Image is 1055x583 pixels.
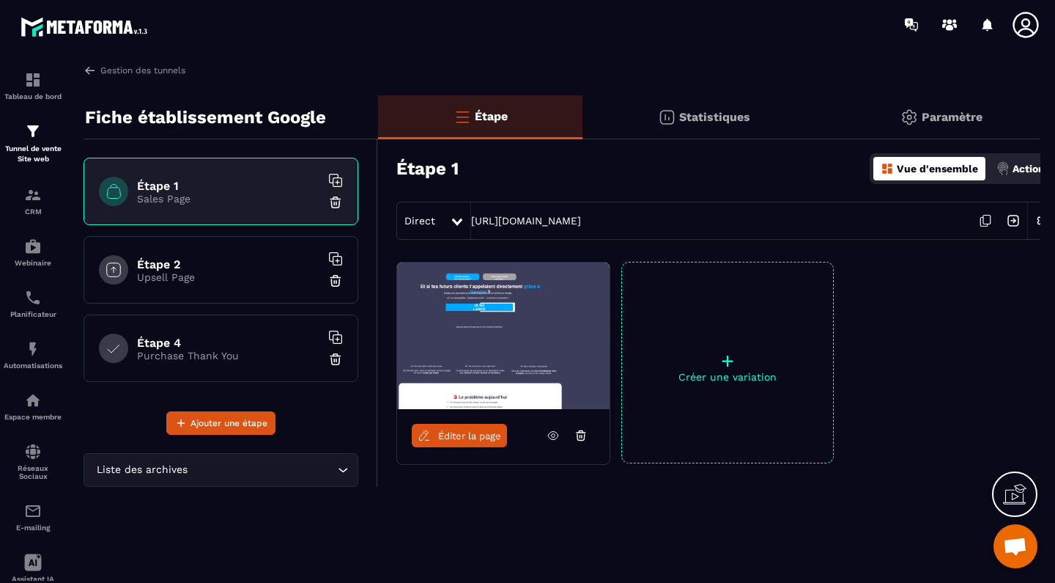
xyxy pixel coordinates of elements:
[996,162,1010,175] img: actions.d6e523a2.png
[166,411,275,435] button: Ajouter une étape
[897,163,978,175] p: Vue d'ensemble
[137,336,320,350] h6: Étape 4
[84,453,358,487] div: Search for option
[397,263,610,409] img: image
[999,207,1027,235] img: arrow-next.bcc2205e.svg
[679,110,750,124] p: Statistiques
[622,351,833,371] p: +
[24,502,42,520] img: email
[4,92,62,100] p: Tableau de bord
[4,432,62,491] a: social-networksocial-networkRéseaux Sociaux
[328,195,343,210] img: trash
[84,64,97,77] img: arrow
[900,109,918,126] img: setting-gr.5f69749f.svg
[404,215,435,227] span: Direct
[4,111,62,175] a: formationformationTunnel de vente Site web
[137,271,320,283] p: Upsell Page
[475,109,508,123] p: Étape
[137,257,320,271] h6: Étape 2
[85,103,326,132] p: Fiche établissement Google
[190,416,267,430] span: Ajouter une étape
[24,71,42,89] img: formation
[4,278,62,329] a: schedulerschedulerPlanificateur
[4,464,62,480] p: Réseaux Sociaux
[922,110,982,124] p: Paramètre
[4,208,62,216] p: CRM
[4,575,62,583] p: Assistant IA
[84,64,185,77] a: Gestion des tunnels
[24,443,42,461] img: social-network
[4,310,62,318] p: Planificateur
[24,122,42,140] img: formation
[993,524,1037,568] div: Ouvrir le chat
[4,413,62,421] p: Espace membre
[412,424,507,447] a: Éditer la page
[622,371,833,383] p: Créer une variation
[4,144,62,164] p: Tunnel de vente Site web
[24,340,42,358] img: automations
[4,362,62,370] p: Automatisations
[4,381,62,432] a: automationsautomationsEspace membre
[4,329,62,381] a: automationsautomationsAutomatisations
[24,392,42,409] img: automations
[658,109,675,126] img: stats.20deebd0.svg
[137,179,320,193] h6: Étape 1
[190,462,334,478] input: Search for option
[396,158,459,179] h3: Étape 1
[471,215,581,227] a: [URL][DOMAIN_NAME]
[4,491,62,543] a: emailemailE-mailing
[24,186,42,204] img: formation
[4,227,62,278] a: automationsautomationsWebinaire
[454,108,471,125] img: bars-o.4a397970.svg
[137,193,320,205] p: Sales Page
[4,175,62,227] a: formationformationCRM
[21,13,152,40] img: logo
[93,462,190,478] span: Liste des archives
[4,259,62,267] p: Webinaire
[137,350,320,362] p: Purchase Thank You
[4,524,62,532] p: E-mailing
[4,60,62,111] a: formationformationTableau de bord
[24,289,42,307] img: scheduler
[328,274,343,288] img: trash
[24,238,42,255] img: automations
[438,430,501,441] span: Éditer la page
[328,352,343,367] img: trash
[881,162,894,175] img: dashboard-orange.40269519.svg
[1013,163,1050,175] p: Actions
